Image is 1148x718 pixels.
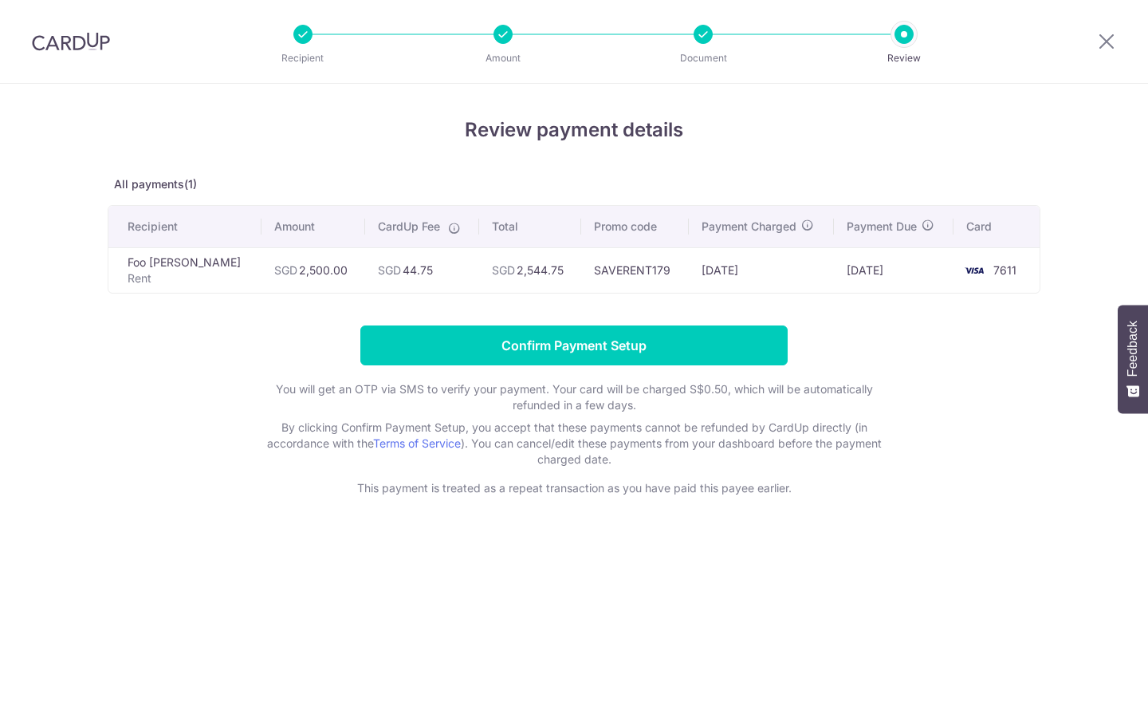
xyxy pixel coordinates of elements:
[1118,305,1148,413] button: Feedback - Show survey
[373,436,461,450] a: Terms of Service
[261,247,365,293] td: 2,500.00
[847,219,917,235] span: Payment Due
[108,116,1040,144] h4: Review payment details
[128,270,249,286] p: Rent
[365,247,479,293] td: 44.75
[993,263,1016,277] span: 7611
[261,206,365,247] th: Amount
[581,206,689,247] th: Promo code
[702,219,796,235] span: Payment Charged
[834,247,953,293] td: [DATE]
[644,50,762,66] p: Document
[108,247,261,293] td: Foo [PERSON_NAME]
[1051,670,1132,710] iframe: 開啟您可用於找到更多資訊的 Widget
[845,50,963,66] p: Review
[244,50,362,66] p: Recipient
[953,206,1040,247] th: Card
[255,420,893,467] p: By clicking Confirm Payment Setup, you accept that these payments cannot be refunded by CardUp di...
[444,50,562,66] p: Amount
[255,480,893,496] p: This payment is treated as a repeat transaction as you have paid this payee earlier.
[479,206,581,247] th: Total
[274,263,297,277] span: SGD
[378,219,440,235] span: CardUp Fee
[581,247,689,293] td: SAVERENT179
[1126,321,1140,377] span: Feedback
[108,206,261,247] th: Recipient
[689,247,834,293] td: [DATE]
[108,176,1040,192] p: All payments(1)
[479,247,581,293] td: 2,544.75
[255,381,893,413] p: You will get an OTP via SMS to verify your payment. Your card will be charged S$0.50, which will ...
[360,325,788,365] input: Confirm Payment Setup
[378,263,401,277] span: SGD
[492,263,515,277] span: SGD
[958,261,990,280] img: <span class="translation_missing" title="translation missing: en.account_steps.new_confirm_form.b...
[32,32,110,51] img: CardUp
